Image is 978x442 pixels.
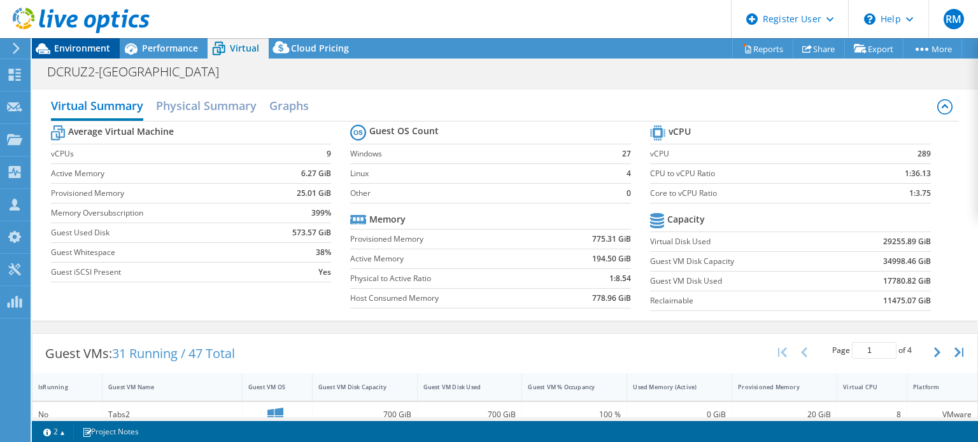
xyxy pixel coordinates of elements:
label: CPU to vCPU Ratio [650,167,857,180]
b: 1:8.54 [609,272,631,285]
b: Capacity [667,213,705,226]
a: Share [793,39,845,59]
div: Tabs2 [108,408,236,422]
span: Virtual [230,42,259,54]
div: 700 GiB [423,408,516,422]
label: Host Consumed Memory [350,292,549,305]
h2: Virtual Summary [51,93,143,121]
label: Linux [350,167,605,180]
b: 27 [622,148,631,160]
div: Guest VM Disk Used [423,383,501,391]
b: Memory [369,213,406,226]
label: Active Memory [350,252,549,265]
h2: Physical Summary [156,93,257,118]
label: Core to vCPU Ratio [650,187,857,200]
b: 573.57 GiB [292,226,331,239]
b: 34998.46 GiB [883,255,931,268]
label: vCPUs [51,148,264,160]
label: Reclaimable [650,294,833,307]
b: 29255.89 GiB [883,235,931,248]
label: Other [350,187,605,200]
span: Performance [142,42,198,54]
label: Guest Whitespace [51,246,264,259]
div: Guest VMs: [32,334,248,373]
span: 4 [907,345,912,356]
a: Export [844,39,904,59]
b: Yes [318,266,331,279]
b: 11475.07 GiB [883,294,931,307]
b: vCPU [669,125,691,138]
b: 1:36.13 [905,167,931,180]
b: 4 [627,167,631,180]
a: More [903,39,962,59]
span: 31 Running / 47 Total [112,345,235,362]
div: 20 GiB [738,408,831,422]
div: No [38,408,96,422]
label: Memory Oversubscription [51,207,264,219]
b: Average Virtual Machine [68,125,174,138]
div: 700 GiB [318,408,411,422]
b: 25.01 GiB [297,187,331,200]
label: Windows [350,148,605,160]
div: IsRunning [38,383,81,391]
div: Used Memory (Active) [633,383,711,391]
b: 0 [627,187,631,200]
b: 1:3.75 [909,187,931,200]
span: Page of [832,342,912,359]
div: Provisioned Memory [738,383,816,391]
span: RM [944,9,964,29]
svg: \n [864,13,875,25]
div: 0 GiB [633,408,726,422]
label: Active Memory [51,167,264,180]
label: Provisioned Memory [51,187,264,200]
b: 17780.82 GiB [883,275,931,287]
b: 38% [316,246,331,259]
div: 8 [843,408,901,422]
span: Cloud Pricing [291,42,349,54]
b: 775.31 GiB [592,233,631,245]
label: Physical to Active Ratio [350,272,549,285]
label: Guest VM Disk Used [650,275,833,287]
div: Guest VM OS [248,383,291,391]
label: Guest Used Disk [51,226,264,239]
div: VMware [913,408,972,422]
label: vCPU [650,148,857,160]
b: 9 [327,148,331,160]
div: Guest VM Name [108,383,221,391]
label: Guest VM Disk Capacity [650,255,833,268]
input: jump to page [852,342,896,359]
b: 289 [918,148,931,160]
span: Environment [54,42,110,54]
b: 778.96 GiB [592,292,631,305]
b: Guest OS Count [369,125,439,137]
div: Virtual CPU [843,383,886,391]
div: Platform [913,383,956,391]
label: Virtual Disk Used [650,235,833,248]
div: 100 % [528,408,621,422]
label: Guest iSCSI Present [51,266,264,279]
a: 2 [34,424,74,439]
h1: DCRUZ2-[GEOGRAPHIC_DATA] [41,65,239,79]
b: 6.27 GiB [301,167,331,180]
a: Project Notes [73,424,148,439]
label: Provisioned Memory [350,233,549,245]
b: 194.50 GiB [592,252,631,265]
div: Guest VM Disk Capacity [318,383,396,391]
b: 399% [311,207,331,219]
h2: Graphs [269,93,309,118]
a: Reports [732,39,793,59]
div: Guest VM % Occupancy [528,383,606,391]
